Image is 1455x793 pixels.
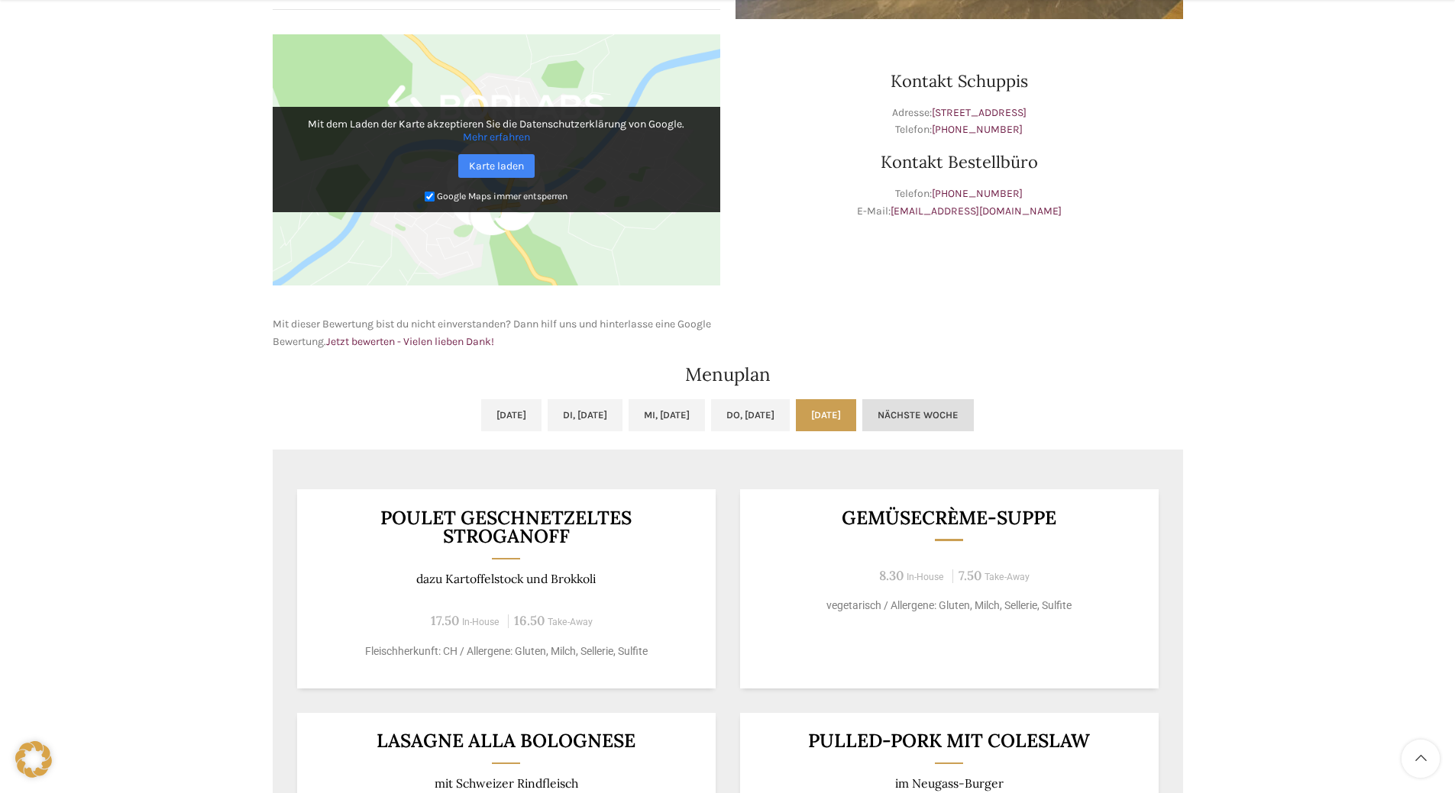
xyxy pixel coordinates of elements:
[736,73,1183,89] h3: Kontakt Schuppis
[431,612,459,629] span: 17.50
[758,776,1140,791] p: im Neugass-Burger
[273,316,720,350] p: Mit dieser Bewertung bist du nicht einverstanden? Dann hilf uns und hinterlasse eine Google Bewer...
[758,508,1140,527] h3: Gemüsecrème-Suppe
[425,192,435,201] input: Google Maps immer entsperren
[514,612,545,629] span: 16.50
[985,572,1030,582] span: Take-Away
[315,572,697,586] p: dazu Kartoffelstock und Brokkoli
[548,617,593,627] span: Take-Away
[932,123,1023,136] a: [PHONE_NUMBER]
[548,399,622,431] a: Di, [DATE]
[736,153,1183,170] h3: Kontakt Bestellbüro
[879,567,904,584] span: 8.30
[283,118,710,143] p: Mit dem Laden der Karte akzeptieren Sie die Datenschutzerklärung von Google.
[273,366,1183,384] h2: Menuplan
[862,399,974,431] a: Nächste Woche
[315,508,697,546] h3: Poulet Geschnetzeltes Stroganoff
[315,731,697,750] h3: LASAGNE ALLA BOLOGNESE
[315,776,697,791] p: mit Schweizer Rindfleisch
[463,131,530,143] a: Mehr erfahren
[758,598,1140,614] p: vegetarisch / Allergene: Gluten, Milch, Sellerie, Sulfite
[711,399,790,431] a: Do, [DATE]
[437,191,567,201] small: Google Maps immer entsperren
[932,106,1027,119] a: [STREET_ADDRESS]
[736,185,1183,220] p: Telefon: E-Mail:
[758,731,1140,750] h3: Pulled-Pork mit Coleslaw
[796,399,856,431] a: [DATE]
[273,34,720,286] img: Google Maps
[959,567,981,584] span: 7.50
[736,105,1183,139] p: Adresse: Telefon:
[326,335,494,348] a: Jetzt bewerten - Vielen lieben Dank!
[907,572,944,582] span: In-House
[932,187,1023,200] a: [PHONE_NUMBER]
[891,205,1062,218] a: [EMAIL_ADDRESS][DOMAIN_NAME]
[1402,740,1440,778] a: Scroll to top button
[629,399,705,431] a: Mi, [DATE]
[462,617,500,627] span: In-House
[481,399,542,431] a: [DATE]
[315,643,697,659] p: Fleischherkunft: CH / Allergene: Gluten, Milch, Sellerie, Sulfite
[458,154,535,178] a: Karte laden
